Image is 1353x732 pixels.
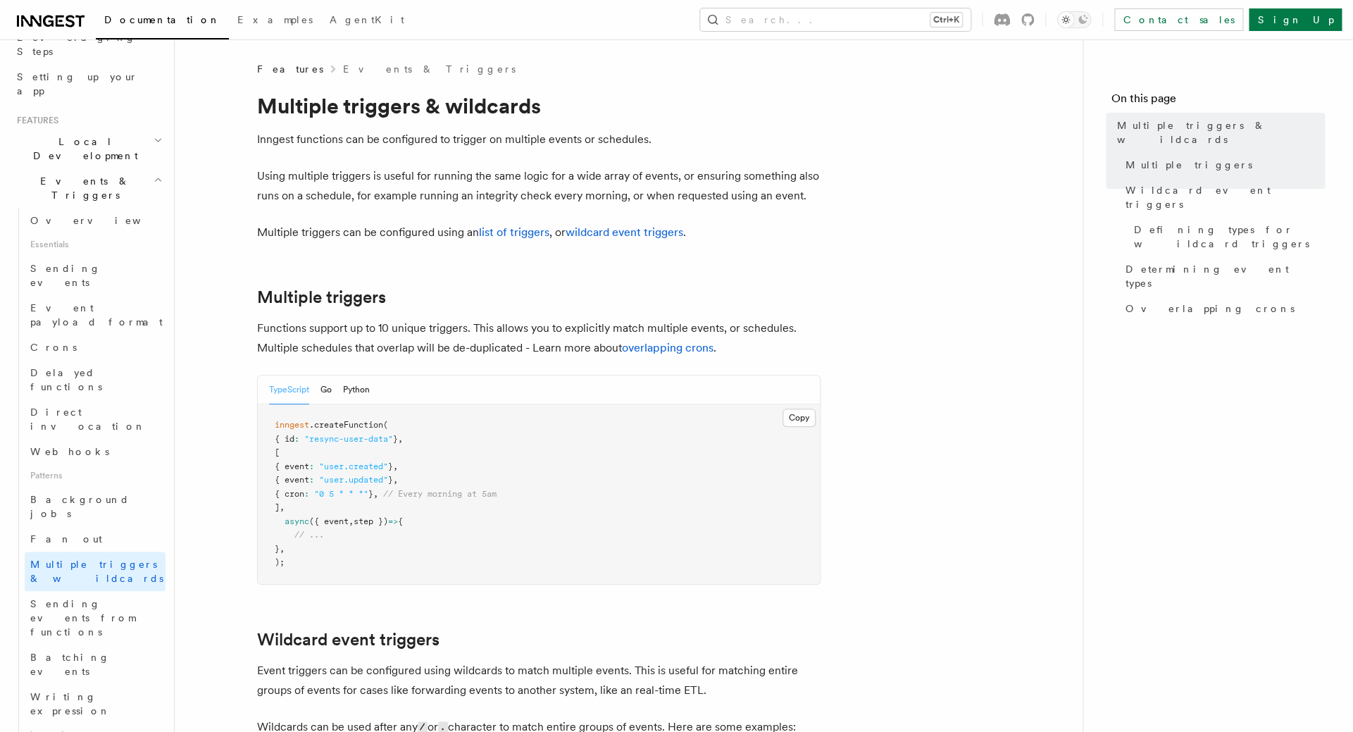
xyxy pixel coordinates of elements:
[11,135,154,163] span: Local Development
[398,434,403,444] span: ,
[330,14,404,25] span: AgentKit
[25,487,166,526] a: Background jobs
[257,223,821,242] p: Multiple triggers can be configured using an , or .
[1126,262,1325,290] span: Determining event types
[294,434,299,444] span: :
[285,516,309,526] span: async
[1057,11,1091,28] button: Toggle dark mode
[30,494,130,519] span: Background jobs
[393,475,398,485] span: ,
[104,14,220,25] span: Documentation
[388,475,393,485] span: }
[25,295,166,335] a: Event payload format
[25,526,166,552] a: Fan out
[383,489,497,499] span: // Every morning at 5am
[17,71,138,97] span: Setting up your app
[257,318,821,358] p: Functions support up to 10 unique triggers. This allows you to explicitly match multiple events, ...
[257,62,323,76] span: Features
[229,4,321,38] a: Examples
[294,530,324,540] span: // ...
[320,376,332,404] button: Go
[1111,113,1325,152] a: Multiple triggers & wildcards
[257,630,439,650] a: Wildcard event triggers
[280,544,285,554] span: ,
[257,130,821,149] p: Inngest functions can be configured to trigger on multiple events or schedules.
[566,225,683,239] a: wildcard event triggers
[25,645,166,684] a: Batching events
[321,4,413,38] a: AgentKit
[275,502,280,512] span: ]
[30,533,102,545] span: Fan out
[349,516,354,526] span: ,
[11,25,166,64] a: Leveraging Steps
[1120,256,1325,296] a: Determining event types
[309,461,314,471] span: :
[25,233,166,256] span: Essentials
[30,215,175,226] span: Overview
[96,4,229,39] a: Documentation
[275,544,280,554] span: }
[1126,158,1252,172] span: Multiple triggers
[275,557,285,567] span: );
[304,434,393,444] span: "resync-user-data"
[257,661,821,700] p: Event triggers can be configured using wildcards to match multiple events. This is useful for mat...
[1117,118,1325,147] span: Multiple triggers & wildcards
[275,434,294,444] span: { id
[319,461,388,471] span: "user.created"
[275,461,309,471] span: { event
[309,420,383,430] span: .createFunction
[319,475,388,485] span: "user.updated"
[25,335,166,360] a: Crons
[275,489,304,499] span: { cron
[1120,152,1325,178] a: Multiple triggers
[30,446,109,457] span: Webhooks
[269,376,309,404] button: TypeScript
[309,475,314,485] span: :
[1111,90,1325,113] h4: On this page
[30,407,146,432] span: Direct invocation
[930,13,962,27] kbd: Ctrl+K
[1134,223,1325,251] span: Defining types for wildcard triggers
[11,115,58,126] span: Features
[25,439,166,464] a: Webhooks
[354,516,388,526] span: step })
[373,489,378,499] span: ,
[1120,296,1325,321] a: Overlapping crons
[11,174,154,202] span: Events & Triggers
[257,166,821,206] p: Using multiple triggers is useful for running the same logic for a wide array of events, or ensur...
[257,287,386,307] a: Multiple triggers
[30,302,163,328] span: Event payload format
[30,559,163,584] span: Multiple triggers & wildcards
[30,598,135,638] span: Sending events from functions
[25,399,166,439] a: Direct invocation
[30,342,77,353] span: Crons
[388,461,393,471] span: }
[622,341,713,354] a: overlapping crons
[1126,183,1325,211] span: Wildcard event triggers
[383,420,388,430] span: (
[25,256,166,295] a: Sending events
[11,168,166,208] button: Events & Triggers
[30,367,102,392] span: Delayed functions
[700,8,971,31] button: Search...Ctrl+K
[275,420,309,430] span: inngest
[257,93,821,118] h1: Multiple triggers & wildcards
[25,464,166,487] span: Patterns
[275,475,309,485] span: { event
[275,447,280,457] span: [
[783,409,816,427] button: Copy
[280,502,285,512] span: ,
[25,208,166,233] a: Overview
[309,516,349,526] span: ({ event
[25,684,166,724] a: Writing expression
[368,489,373,499] span: }
[30,263,101,288] span: Sending events
[25,552,166,591] a: Multiple triggers & wildcards
[343,376,370,404] button: Python
[30,691,111,717] span: Writing expression
[25,591,166,645] a: Sending events from functions
[237,14,313,25] span: Examples
[1120,178,1325,217] a: Wildcard event triggers
[1128,217,1325,256] a: Defining types for wildcard triggers
[343,62,516,76] a: Events & Triggers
